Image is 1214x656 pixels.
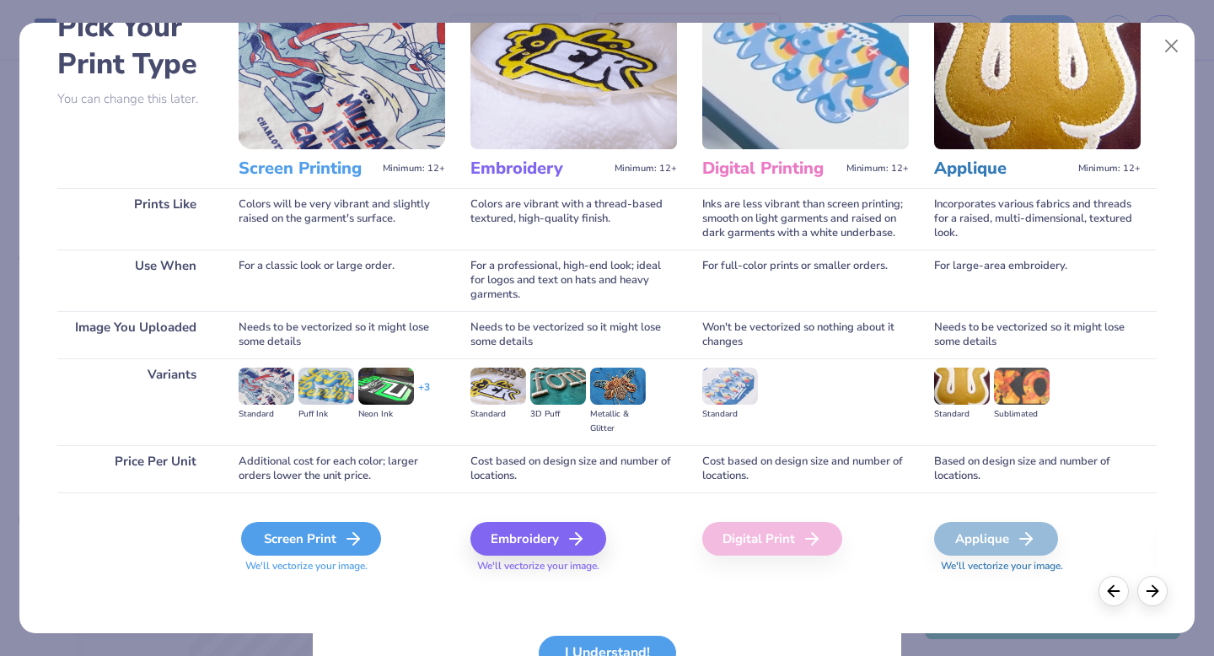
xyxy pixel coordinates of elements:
[615,163,677,175] span: Minimum: 12+
[934,559,1141,573] span: We'll vectorize your image.
[57,92,213,106] p: You can change this later.
[934,311,1141,358] div: Needs to be vectorized so it might lose some details
[934,368,990,405] img: Standard
[358,368,414,405] img: Neon Ink
[57,358,213,445] div: Variants
[994,368,1050,405] img: Sublimated
[239,311,445,358] div: Needs to be vectorized so it might lose some details
[241,522,381,556] div: Screen Print
[239,559,445,573] span: We'll vectorize your image.
[383,163,445,175] span: Minimum: 12+
[934,445,1141,492] div: Based on design size and number of locations.
[470,445,677,492] div: Cost based on design size and number of locations.
[470,250,677,311] div: For a professional, high-end look; ideal for logos and text on hats and heavy garments.
[358,407,414,422] div: Neon Ink
[846,163,909,175] span: Minimum: 12+
[239,368,294,405] img: Standard
[57,188,213,250] div: Prints Like
[298,368,354,405] img: Puff Ink
[702,407,758,422] div: Standard
[470,407,526,422] div: Standard
[298,407,354,422] div: Puff Ink
[934,250,1141,311] div: For large-area embroidery.
[590,368,646,405] img: Metallic & Glitter
[470,368,526,405] img: Standard
[239,445,445,492] div: Additional cost for each color; larger orders lower the unit price.
[702,522,842,556] div: Digital Print
[934,158,1072,180] h3: Applique
[934,188,1141,250] div: Incorporates various fabrics and threads for a raised, multi-dimensional, textured look.
[57,8,213,83] h2: Pick Your Print Type
[530,407,586,422] div: 3D Puff
[239,158,376,180] h3: Screen Printing
[934,522,1058,556] div: Applique
[702,311,909,358] div: Won't be vectorized so nothing about it changes
[590,407,646,436] div: Metallic & Glitter
[239,188,445,250] div: Colors will be very vibrant and slightly raised on the garment's surface.
[702,368,758,405] img: Standard
[418,380,430,409] div: + 3
[702,250,909,311] div: For full-color prints or smaller orders.
[57,311,213,358] div: Image You Uploaded
[530,368,586,405] img: 3D Puff
[470,559,677,573] span: We'll vectorize your image.
[57,445,213,492] div: Price Per Unit
[934,407,990,422] div: Standard
[1078,163,1141,175] span: Minimum: 12+
[702,188,909,250] div: Inks are less vibrant than screen printing; smooth on light garments and raised on dark garments ...
[1156,30,1188,62] button: Close
[702,445,909,492] div: Cost based on design size and number of locations.
[239,407,294,422] div: Standard
[57,250,213,311] div: Use When
[702,158,840,180] h3: Digital Printing
[470,188,677,250] div: Colors are vibrant with a thread-based textured, high-quality finish.
[239,250,445,311] div: For a classic look or large order.
[470,522,606,556] div: Embroidery
[994,407,1050,422] div: Sublimated
[470,311,677,358] div: Needs to be vectorized so it might lose some details
[470,158,608,180] h3: Embroidery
